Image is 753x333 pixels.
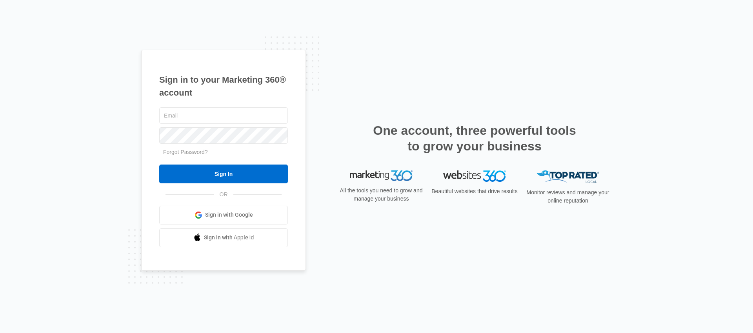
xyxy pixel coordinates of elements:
[159,206,288,224] a: Sign in with Google
[524,188,612,205] p: Monitor reviews and manage your online reputation
[443,170,506,182] img: Websites 360
[159,107,288,124] input: Email
[431,187,518,195] p: Beautiful websites that drive results
[537,170,599,183] img: Top Rated Local
[159,73,288,99] h1: Sign in to your Marketing 360® account
[163,149,208,155] a: Forgot Password?
[214,190,233,199] span: OR
[204,233,254,242] span: Sign in with Apple Id
[337,186,425,203] p: All the tools you need to grow and manage your business
[350,170,413,181] img: Marketing 360
[159,228,288,247] a: Sign in with Apple Id
[205,211,253,219] span: Sign in with Google
[371,123,578,154] h2: One account, three powerful tools to grow your business
[159,165,288,183] input: Sign In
